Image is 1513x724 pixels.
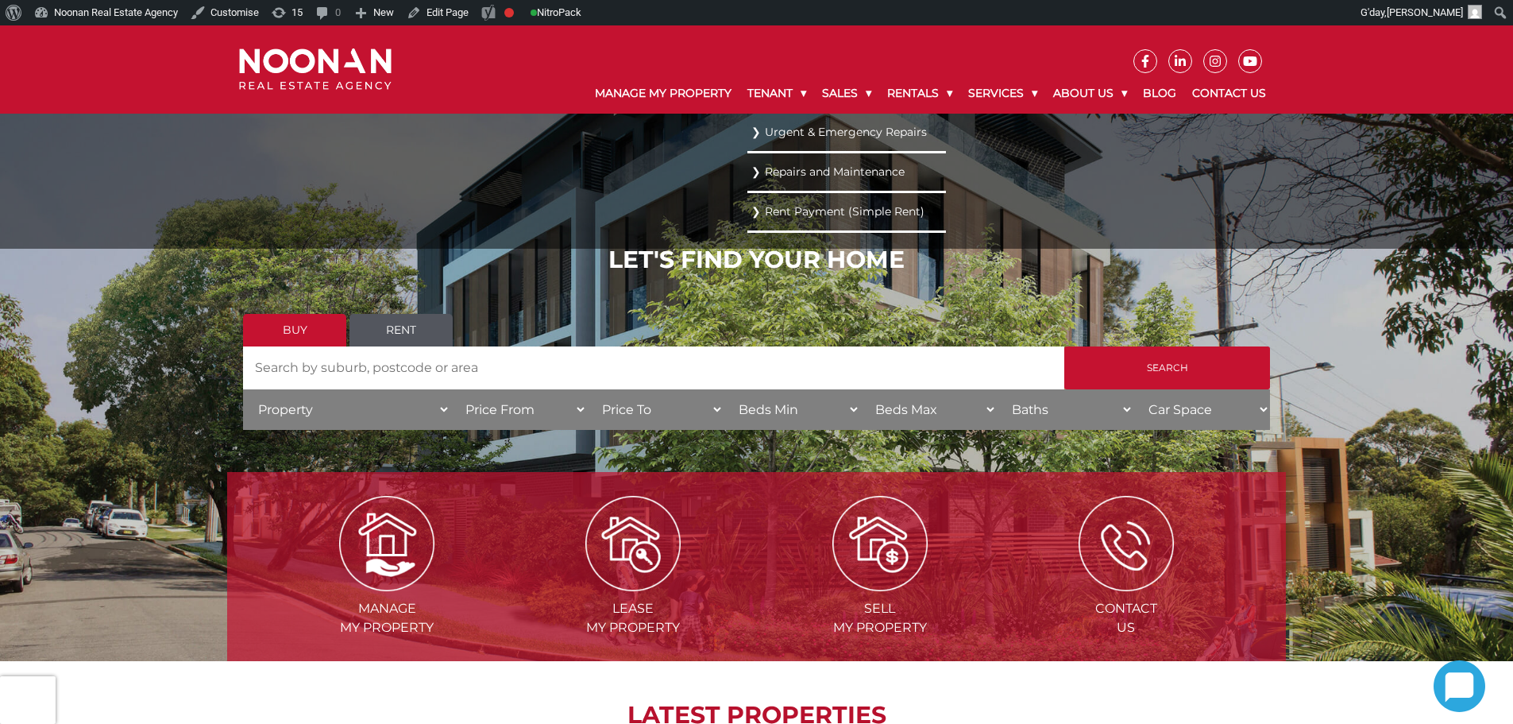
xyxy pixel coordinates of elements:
[758,535,1002,635] a: Sellmy Property
[349,314,453,347] a: Rent
[585,496,681,591] img: Lease my property
[814,73,879,114] a: Sales
[239,48,392,91] img: Noonan Real Estate Agency
[1064,347,1270,389] input: Search
[243,246,1270,274] h1: LET'S FIND YOUR HOME
[832,496,928,591] img: Sell my property
[265,599,508,637] span: Manage my Property
[504,8,514,17] div: Focus keyphrase not set
[243,347,1064,389] input: Search by suburb, postcode or area
[1184,73,1274,114] a: Contact Us
[751,201,942,223] a: Rent Payment (Simple Rent)
[265,535,508,635] a: Managemy Property
[511,599,755,637] span: Lease my Property
[751,122,942,143] a: Urgent & Emergency Repairs
[1005,599,1248,637] span: Contact Us
[879,73,960,114] a: Rentals
[751,161,942,183] a: Repairs and Maintenance
[1135,73,1184,114] a: Blog
[339,496,434,591] img: Manage my Property
[511,535,755,635] a: Leasemy Property
[758,599,1002,637] span: Sell my Property
[739,73,814,114] a: Tenant
[587,73,739,114] a: Manage My Property
[960,73,1045,114] a: Services
[1045,73,1135,114] a: About Us
[1079,496,1174,591] img: ICONS
[1387,6,1463,18] span: [PERSON_NAME]
[1005,535,1248,635] a: ContactUs
[243,314,346,347] a: Buy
